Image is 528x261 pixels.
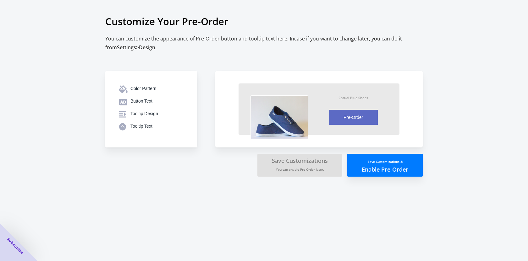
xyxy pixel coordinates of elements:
[114,120,189,132] button: Tooltip Text
[368,159,403,164] small: Save Customizations &
[130,85,184,92] div: Color Pattern
[257,154,342,177] button: Save CustomizationsYou can enable Pre-Order later.
[114,82,189,95] button: Color Pattern
[347,154,423,177] button: Save Customizations &Enable Pre-Order
[105,8,423,34] h1: Customize Your Pre-Order
[276,167,324,172] small: You can enable Pre-Order later.
[250,95,308,140] img: vzX7clC.png
[130,123,184,129] div: Tooltip Text
[105,34,423,52] h2: You can customize the appearance of Pre-Order button and tooltip text here. Incase if you want to...
[114,107,189,120] button: Tooltip Design
[338,95,368,100] div: Casual Blue Shoes
[130,98,184,104] div: Button Text
[130,110,184,117] div: Tooltip Design
[6,237,25,255] span: Subscribe
[117,44,157,51] span: Settings > Design.
[114,95,189,107] button: Button Text
[329,110,378,125] button: Pre-Order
